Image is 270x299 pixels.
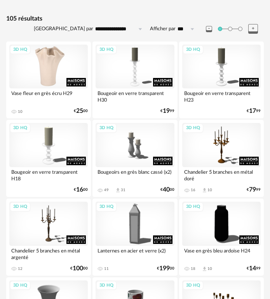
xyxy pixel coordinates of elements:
[18,109,23,114] div: 10
[179,41,264,119] a: 3D HQ Bougeoir en verre transparent H23 €1799
[76,187,83,192] span: 16
[10,123,31,133] div: 3D HQ
[6,120,91,197] a: 3D HQ Bougeoir en verre transparent H18 €1600
[247,266,261,271] div: € 99
[182,167,261,183] div: Chandelier 5 branches en métal doré
[34,26,93,32] label: [GEOGRAPHIC_DATA] par
[9,88,88,104] div: Vase fleur en grès écru H29
[207,266,212,271] div: 10
[121,188,125,192] div: 31
[9,167,88,183] div: Bougeoir en verre transparent H18
[70,266,88,271] div: € 00
[104,266,109,271] div: 11
[247,187,261,192] div: € 99
[202,266,207,272] span: Download icon
[179,120,264,197] a: 3D HQ Chandelier 5 branches en métal doré 16 Download icon 10 €7999
[160,187,174,192] div: € 00
[249,187,256,192] span: 79
[160,109,174,114] div: € 99
[247,109,261,114] div: € 99
[191,188,195,192] div: 16
[10,45,31,55] div: 3D HQ
[92,199,177,276] a: 3D HQ Lanternes en acier et verre (x2) 11 €19900
[179,199,264,276] a: 3D HQ Vase en grès bleu ardoise H24 18 Download icon 10 €1499
[96,202,117,212] div: 3D HQ
[191,266,195,271] div: 18
[104,188,109,192] div: 49
[96,167,174,183] div: Bougeoirs en grès blanc cassé (x2)
[163,187,170,192] span: 40
[18,266,23,271] div: 12
[96,88,174,104] div: Bougeoir en verre transparent H30
[183,202,204,212] div: 3D HQ
[9,246,88,261] div: Chandelier 5 branches en métal argenté
[96,123,117,133] div: 3D HQ
[76,109,83,114] span: 25
[74,109,88,114] div: € 00
[207,188,212,192] div: 10
[182,88,261,104] div: Bougeoir en verre transparent H23
[249,109,256,114] span: 17
[10,281,31,290] div: 3D HQ
[115,187,121,193] span: Download icon
[6,199,91,276] a: 3D HQ Chandelier 5 branches en métal argenté 12 €10000
[150,26,176,32] label: Afficher par
[74,187,88,192] div: € 00
[182,246,261,261] div: Vase en grès bleu ardoise H24
[92,120,177,197] a: 3D HQ Bougeoirs en grès blanc cassé (x2) 49 Download icon 31 €4000
[183,45,204,55] div: 3D HQ
[6,41,91,119] a: 3D HQ Vase fleur en grès écru H29 10 €2500
[249,266,256,271] span: 14
[6,15,264,23] div: 105 résultats
[183,281,204,290] div: 3D HQ
[73,266,83,271] span: 100
[92,41,177,119] a: 3D HQ Bougeoir en verre transparent H30 €1999
[183,123,204,133] div: 3D HQ
[202,187,207,193] span: Download icon
[157,266,174,271] div: € 00
[96,45,117,55] div: 3D HQ
[96,246,174,261] div: Lanternes en acier et verre (x2)
[96,281,117,290] div: 3D HQ
[159,266,170,271] span: 199
[163,109,170,114] span: 19
[10,202,31,212] div: 3D HQ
